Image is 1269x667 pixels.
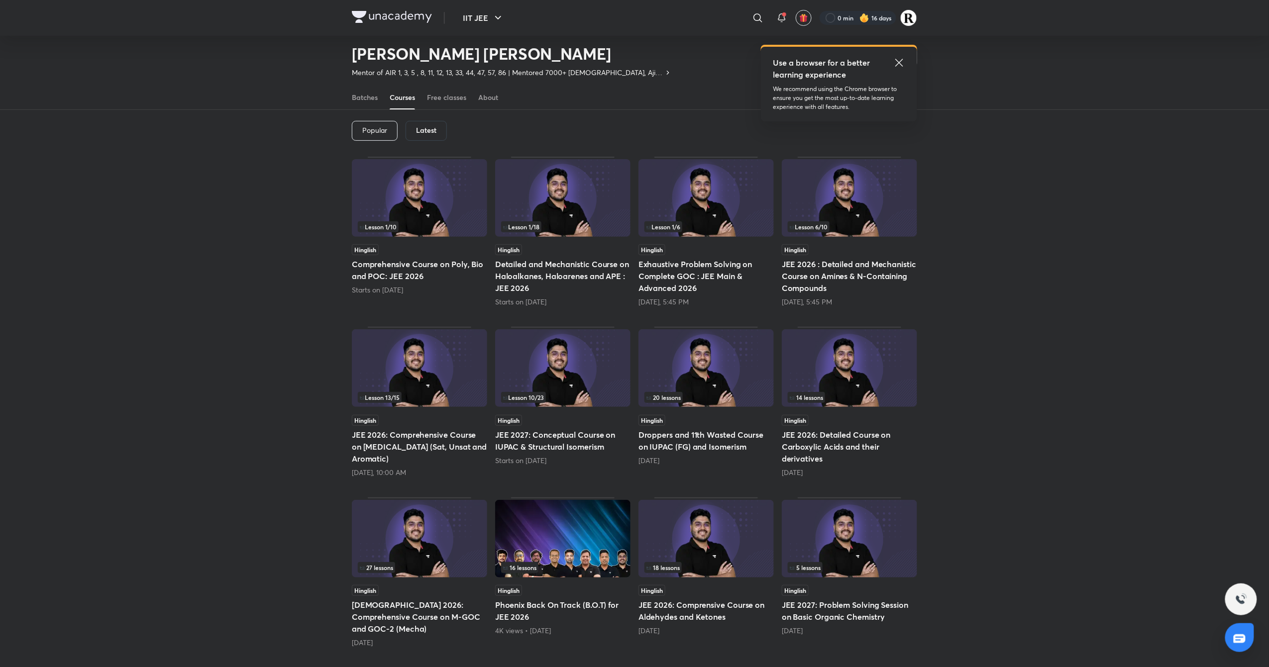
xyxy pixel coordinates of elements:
img: avatar [799,13,808,22]
img: Thumbnail [352,159,487,237]
div: 4K views • 1 month ago [495,626,631,636]
img: Thumbnail [782,159,917,237]
span: Lesson 6 / 10 [790,224,828,230]
div: left [644,392,768,403]
div: infocontainer [788,392,911,403]
div: Starts on Oct 6 [495,456,631,466]
div: JEE 2027: Conceptual Course on IUPAC & Structural Isomerism [495,327,631,477]
div: left [358,221,481,232]
img: Thumbnail [352,500,487,577]
span: Hinglish [638,585,665,596]
div: infocontainer [644,562,768,573]
div: left [501,221,625,232]
h5: Comprehensive Course on Poly, Bio and POC: JEE 2026 [352,258,487,282]
h6: Latest [416,126,436,134]
img: streak [859,13,869,23]
span: Hinglish [352,244,379,255]
div: infocontainer [358,221,481,232]
div: 1 month ago [782,626,917,636]
img: Thumbnail [352,329,487,407]
div: JEE 2026: Comprensive Course on Aldehydes and Ketones [638,497,774,648]
div: left [788,392,911,403]
div: left [644,562,768,573]
div: left [788,562,911,573]
div: infosection [788,392,911,403]
div: Droppers and 11th Wasted Course on IUPAC (FG) and Isomerism [638,327,774,477]
h5: Use a browser for a better learning experience [773,57,872,81]
div: infosection [788,562,911,573]
p: Popular [362,126,387,134]
button: IIT JEE [457,8,510,28]
h5: JEE 2026: Comprensive Course on Aldehydes and Ketones [638,599,774,623]
div: infocontainer [501,221,625,232]
img: Thumbnail [638,329,774,407]
div: left [788,221,911,232]
span: Hinglish [782,585,809,596]
h5: JEE 2027: Problem Solving Session on Basic Organic Chemistry [782,599,917,623]
h5: Droppers and 11th Wasted Course on IUPAC (FG) and Isomerism [638,429,774,453]
div: infocontainer [644,392,768,403]
span: Lesson 1 / 10 [360,224,397,230]
span: 16 lessons [503,565,536,571]
div: JEE 2026: Comprehensive Course on M-GOC and GOC-2 (Mecha) [352,497,487,648]
img: Thumbnail [782,329,917,407]
span: Hinglish [782,244,809,255]
div: 1 month ago [638,626,774,636]
div: infocontainer [501,392,625,403]
div: JEE 2027: Problem Solving Session on Basic Organic Chemistry [782,497,917,648]
div: infosection [644,392,768,403]
div: 1 month ago [352,638,487,648]
span: 18 lessons [646,565,680,571]
button: avatar [796,10,812,26]
div: left [358,562,481,573]
h5: JEE 2026 : Detailed and Mechanistic Course on Amines & N-Containing Compounds [782,258,917,294]
div: infosection [644,562,768,573]
span: Hinglish [352,415,379,426]
h5: Detailed and Mechanistic Course on Haloalkanes, Haloarenes and APE : JEE 2026 [495,258,631,294]
img: Company Logo [352,11,432,23]
a: Courses [390,86,415,109]
div: infocontainer [358,392,481,403]
span: Lesson 10 / 23 [503,394,544,400]
span: Hinglish [638,415,665,426]
h5: Exhaustive Problem Solving on Complete GOC : JEE Main & Advanced 2026 [638,258,774,294]
h5: JEE 2027: Conceptual Course on IUPAC & Structural Isomerism [495,429,631,453]
span: 5 lessons [790,565,821,571]
div: Starts on Oct 11 [352,285,487,295]
div: Today, 5:45 PM [782,297,917,307]
div: infosection [788,221,911,232]
p: Mentor of AIR 1, 3, 5 , 8, 11, 12, 13, 33, 44, 47, 57, 86 | Mentored 7000+ [DEMOGRAPHIC_DATA], Aj... [352,68,664,78]
h5: JEE 2026: Comprehensive Course on [MEDICAL_DATA] (Sat, Unsat and Aromatic) [352,429,487,465]
div: About [478,93,498,102]
p: We recommend using the Chrome browser to ensure you get the most up-to-date learning experience w... [773,85,905,111]
div: left [644,221,768,232]
div: infosection [358,392,481,403]
div: infosection [358,221,481,232]
a: Company Logo [352,11,432,25]
div: 5 days ago [638,456,774,466]
div: Batches [352,93,378,102]
img: Thumbnail [638,159,774,237]
div: Detailed and Mechanistic Course on Haloalkanes, Haloarenes and APE : JEE 2026 [495,157,631,307]
img: Thumbnail [638,500,774,577]
img: ttu [1235,593,1247,605]
span: 27 lessons [360,565,393,571]
h5: [DEMOGRAPHIC_DATA] 2026: Comprehensive Course on M-GOC and GOC-2 (Mecha) [352,599,487,635]
span: Lesson 1 / 6 [646,224,680,230]
div: infocontainer [788,221,911,232]
div: JEE 2026: Detailed Course on Carboxylic Acids and their derivatives [782,327,917,477]
span: 14 lessons [790,394,823,400]
div: infocontainer [358,562,481,573]
div: Exhaustive Problem Solving on Complete GOC : JEE Main & Advanced 2026 [638,157,774,307]
span: Hinglish [638,244,665,255]
span: Hinglish [495,244,522,255]
div: Courses [390,93,415,102]
div: Free classes [427,93,466,102]
div: JEE 2026 : Detailed and Mechanistic Course on Amines & N-Containing Compounds [782,157,917,307]
img: Rakhi Sharma [900,9,917,26]
div: infosection [501,562,625,573]
span: Hinglish [495,415,522,426]
h2: [PERSON_NAME] [PERSON_NAME] [352,44,672,64]
div: JEE 2026: Comprehensive Course on Hydrocarbons (Sat, Unsat and Aromatic) [352,327,487,477]
div: left [501,562,625,573]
